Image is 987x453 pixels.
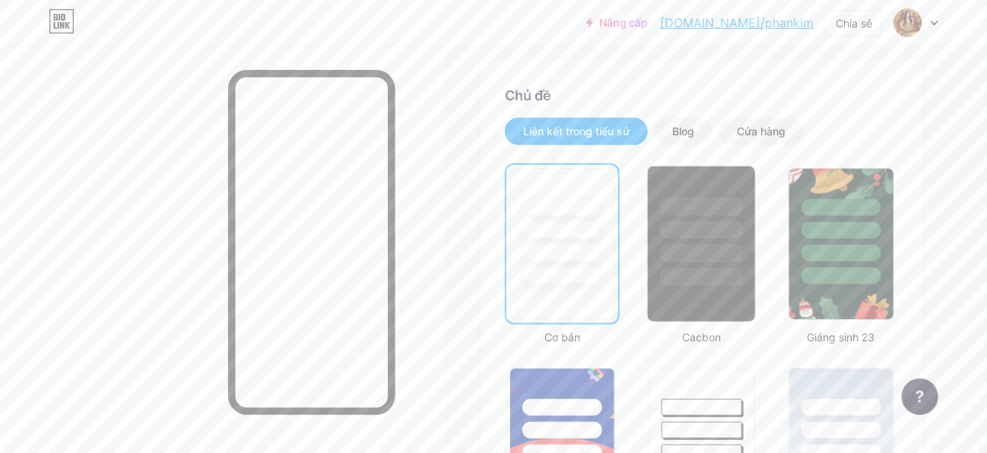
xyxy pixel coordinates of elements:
[808,331,875,344] font: Giáng sinh 23
[505,87,551,103] font: Chủ đề
[544,331,580,344] font: Cơ bản
[836,17,872,30] font: Chia sẻ
[672,125,694,138] font: Blog
[737,125,785,138] font: Cửa hàng
[660,15,814,30] font: [DOMAIN_NAME]/phankim
[660,14,814,32] a: [DOMAIN_NAME]/phankim
[683,331,722,344] font: Cacbon
[523,125,630,138] font: Liên kết trong tiểu sử
[893,8,922,37] img: Phan kim
[599,16,648,29] font: Nâng cấp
